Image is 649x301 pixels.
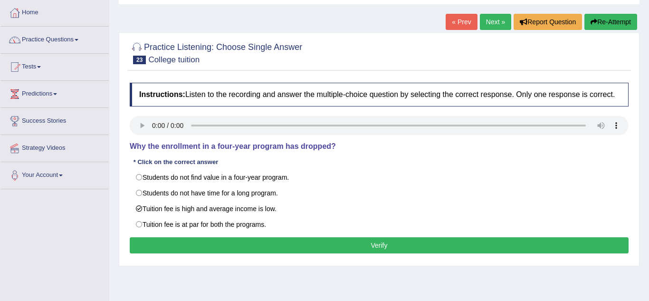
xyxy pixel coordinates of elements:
[130,157,222,166] div: * Click on the correct answer
[130,216,629,233] label: Tuition fee is at par for both the programs.
[514,14,582,30] button: Report Question
[0,27,109,50] a: Practice Questions
[130,83,629,107] h4: Listen to the recording and answer the multiple-choice question by selecting the correct response...
[133,56,146,64] span: 23
[130,40,302,64] h2: Practice Listening: Choose Single Answer
[130,201,629,217] label: Tuition fee is high and average income is low.
[130,185,629,201] label: Students do not have time for a long program.
[0,162,109,186] a: Your Account
[139,90,185,98] b: Instructions:
[0,108,109,132] a: Success Stories
[0,135,109,159] a: Strategy Videos
[584,14,637,30] button: Re-Attempt
[480,14,511,30] a: Next »
[0,54,109,78] a: Tests
[148,55,200,64] small: College tuition
[130,142,629,151] h4: Why the enrollment in a four-year program has dropped?
[446,14,477,30] a: « Prev
[130,237,629,253] button: Verify
[130,169,629,185] label: Students do not find value in a four-year program.
[0,81,109,105] a: Predictions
